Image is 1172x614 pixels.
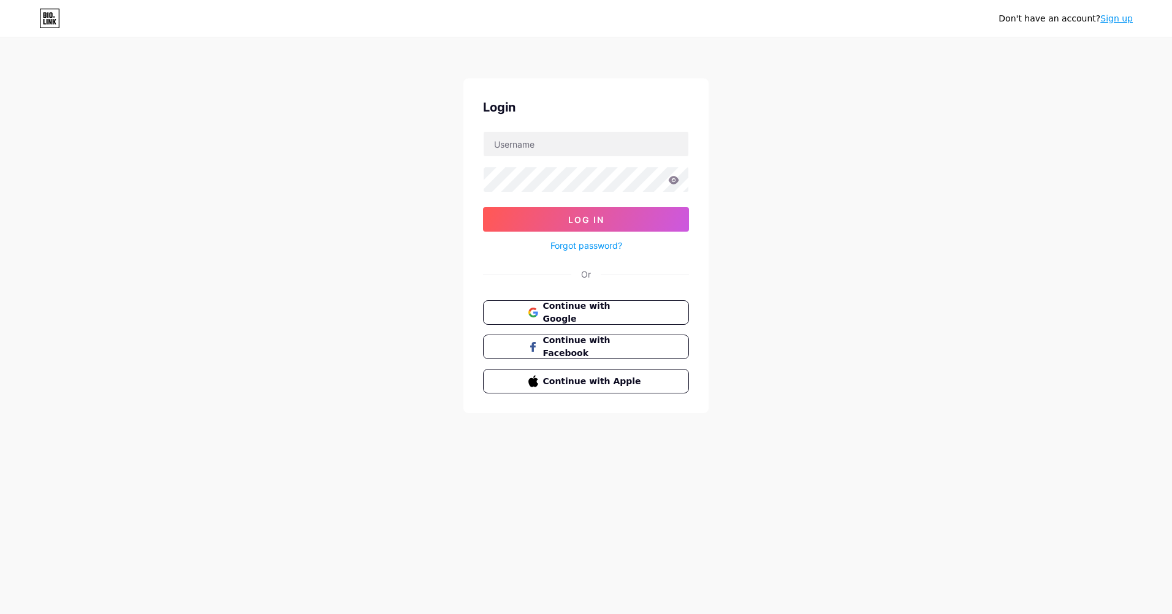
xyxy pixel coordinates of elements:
span: Continue with Apple [543,375,644,388]
a: Sign up [1100,13,1133,23]
button: Continue with Apple [483,369,689,393]
button: Log In [483,207,689,232]
button: Continue with Google [483,300,689,325]
div: Don't have an account? [999,12,1133,25]
div: Or [581,268,591,281]
div: Login [483,98,689,116]
span: Continue with Google [543,300,644,325]
span: Continue with Facebook [543,334,644,360]
a: Forgot password? [550,239,622,252]
button: Continue with Facebook [483,335,689,359]
input: Username [484,132,688,156]
span: Log In [568,214,604,225]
